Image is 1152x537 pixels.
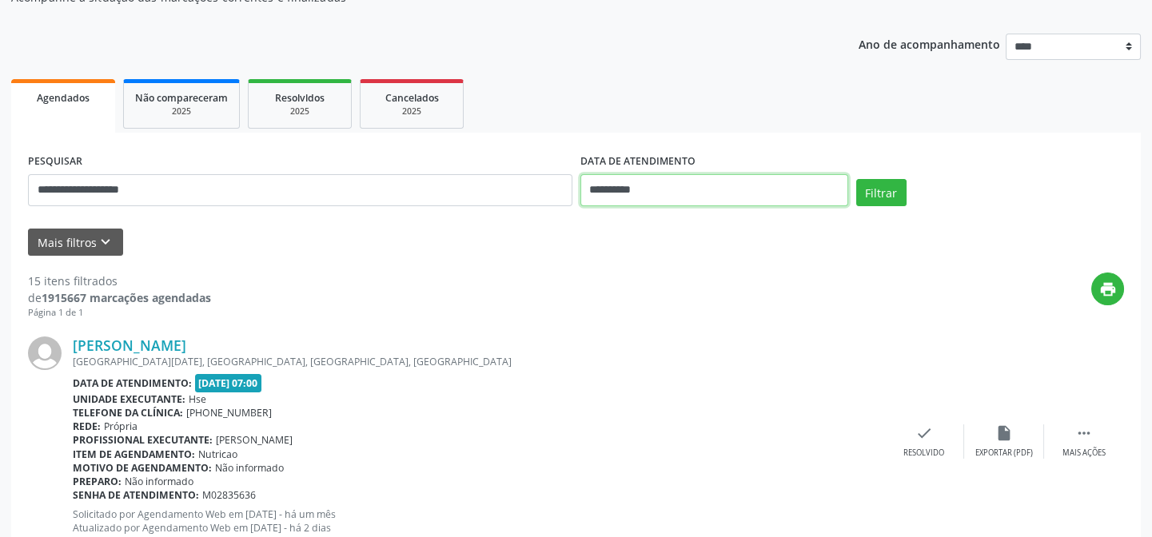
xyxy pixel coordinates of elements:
[1075,424,1093,442] i: 
[28,289,211,306] div: de
[28,336,62,370] img: img
[97,233,114,251] i: keyboard_arrow_down
[73,355,884,368] div: [GEOGRAPHIC_DATA][DATE], [GEOGRAPHIC_DATA], [GEOGRAPHIC_DATA], [GEOGRAPHIC_DATA]
[73,433,213,447] b: Profissional executante:
[28,306,211,320] div: Página 1 de 1
[73,447,195,461] b: Item de agendamento:
[215,461,284,475] span: Não informado
[186,406,272,420] span: [PHONE_NUMBER]
[856,179,907,206] button: Filtrar
[859,34,1000,54] p: Ano de acompanhamento
[37,91,90,105] span: Agendados
[260,105,340,117] div: 2025
[73,488,199,502] b: Senha de atendimento:
[216,433,293,447] span: [PERSON_NAME]
[42,290,211,305] strong: 1915667 marcações agendadas
[135,105,228,117] div: 2025
[580,149,696,174] label: DATA DE ATENDIMENTO
[73,392,185,406] b: Unidade executante:
[73,507,884,535] p: Solicitado por Agendamento Web em [DATE] - há um mês Atualizado por Agendamento Web em [DATE] - h...
[1062,447,1106,459] div: Mais ações
[104,420,138,433] span: Própria
[903,447,944,459] div: Resolvido
[73,475,122,488] b: Preparo:
[28,272,211,289] div: 15 itens filtrados
[73,376,192,390] b: Data de atendimento:
[1099,280,1117,298] i: print
[73,420,101,433] b: Rede:
[125,475,193,488] span: Não informado
[195,374,262,392] span: [DATE] 07:00
[198,447,237,461] span: Nutricao
[975,447,1033,459] div: Exportar (PDF)
[73,461,212,475] b: Motivo de agendamento:
[372,105,452,117] div: 2025
[202,488,256,502] span: M02835636
[275,91,325,105] span: Resolvidos
[73,406,183,420] b: Telefone da clínica:
[28,149,82,174] label: PESQUISAR
[1091,272,1124,305] button: print
[995,424,1013,442] i: insert_drive_file
[73,336,186,354] a: [PERSON_NAME]
[385,91,439,105] span: Cancelados
[189,392,206,406] span: Hse
[135,91,228,105] span: Não compareceram
[28,229,123,257] button: Mais filtroskeyboard_arrow_down
[915,424,933,442] i: check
